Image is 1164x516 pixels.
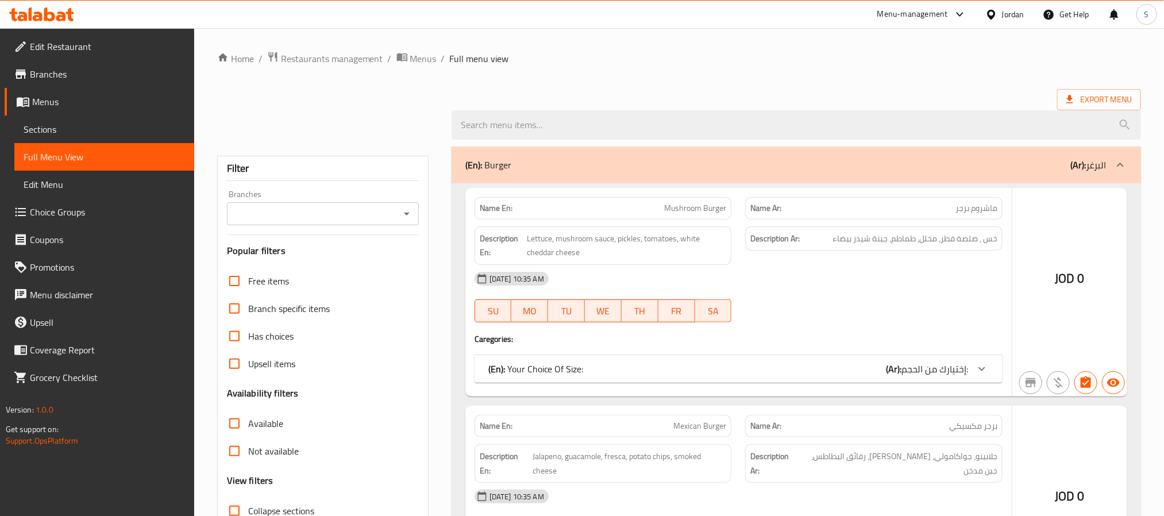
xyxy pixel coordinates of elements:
[32,95,185,109] span: Menus
[527,232,727,260] span: Lettuce, mushroom sauce, pickles, tomatoes, white cheddar cheese
[30,260,185,274] span: Promotions
[465,156,482,174] b: (En):
[886,360,901,378] b: (Ar):
[1077,267,1084,290] span: 0
[488,362,584,376] p: Your Choice Of Size:
[700,303,727,319] span: SA
[480,232,525,260] strong: Description En:
[1055,485,1075,507] span: JOD
[5,88,194,115] a: Menus
[5,60,194,88] a: Branches
[410,52,437,66] span: Menus
[5,198,194,226] a: Choice Groups
[5,309,194,336] a: Upsell
[1066,93,1132,107] span: Export Menu
[6,422,59,437] span: Get support on:
[511,299,548,322] button: MO
[797,449,997,478] span: جلابينو، جواكامولي، فريسكا، رقائق البطاطس، جبن مدخن
[24,122,185,136] span: Sections
[1074,371,1097,394] button: Has choices
[832,232,997,246] span: خس ، صلصة فطر، مخلل، طماطم، جبنة شيدر بيضاء
[267,51,383,66] a: Restaurants management
[877,7,948,21] div: Menu-management
[949,420,997,432] span: برجر مكسيكي
[281,52,383,66] span: Restaurants management
[533,449,726,478] span: Jalapeno, guacamole, fresca, potato chips, smoked cheese
[248,329,294,343] span: Has choices
[30,40,185,53] span: Edit Restaurant
[664,202,726,214] span: Mushroom Burger
[5,364,194,391] a: Grocery Checklist
[485,274,549,284] span: [DATE] 10:35 AM
[30,67,185,81] span: Branches
[695,299,732,322] button: SA
[663,303,691,319] span: FR
[14,115,194,143] a: Sections
[488,360,505,378] b: (En):
[750,202,781,214] strong: Name Ar:
[1077,485,1084,507] span: 0
[227,244,419,257] h3: Popular filters
[248,274,289,288] span: Free items
[24,178,185,191] span: Edit Menu
[485,491,549,502] span: [DATE] 10:35 AM
[955,202,997,214] span: ماشروم برجر
[626,303,654,319] span: TH
[396,51,437,66] a: Menus
[441,52,445,66] li: /
[5,253,194,281] a: Promotions
[1057,89,1141,110] span: Export Menu
[480,202,512,214] strong: Name En:
[24,150,185,164] span: Full Menu View
[248,417,283,430] span: Available
[14,171,194,198] a: Edit Menu
[585,299,622,322] button: WE
[480,420,512,432] strong: Name En:
[5,336,194,364] a: Coverage Report
[217,52,254,66] a: Home
[227,387,299,400] h3: Availability filters
[1055,267,1075,290] span: JOD
[30,288,185,302] span: Menu disclaimer
[450,52,509,66] span: Full menu view
[750,232,800,246] strong: Description Ar:
[30,233,185,247] span: Coupons
[248,357,295,371] span: Upsell items
[14,143,194,171] a: Full Menu View
[388,52,392,66] li: /
[217,51,1141,66] nav: breadcrumb
[5,33,194,60] a: Edit Restaurant
[259,52,263,66] li: /
[548,299,585,322] button: TU
[399,206,415,222] button: Open
[5,226,194,253] a: Coupons
[1102,371,1125,394] button: Available
[5,281,194,309] a: Menu disclaimer
[6,402,34,417] span: Version:
[480,303,507,319] span: SU
[452,110,1141,140] input: search
[658,299,695,322] button: FR
[36,402,53,417] span: 1.0.0
[901,360,968,378] span: إختيارك من الحجم:
[30,205,185,219] span: Choice Groups
[248,444,299,458] span: Not available
[622,299,658,322] button: TH
[516,303,544,319] span: MO
[553,303,580,319] span: TU
[480,449,531,478] strong: Description En:
[30,371,185,384] span: Grocery Checklist
[589,303,617,319] span: WE
[6,433,79,448] a: Support.OpsPlatform
[475,333,1003,345] h4: Caregories:
[452,147,1141,183] div: (En): Burger(Ar):البرغر
[750,420,781,432] strong: Name Ar:
[1002,8,1024,21] div: Jordan
[475,299,512,322] button: SU
[475,355,1003,383] div: (En): Your Choice Of Size:(Ar):إختيارك من الحجم:
[1070,158,1107,172] p: البرغر
[1144,8,1149,21] span: S
[673,420,726,432] span: Mexican Burger
[1019,371,1042,394] button: Not branch specific item
[227,474,273,487] h3: View filters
